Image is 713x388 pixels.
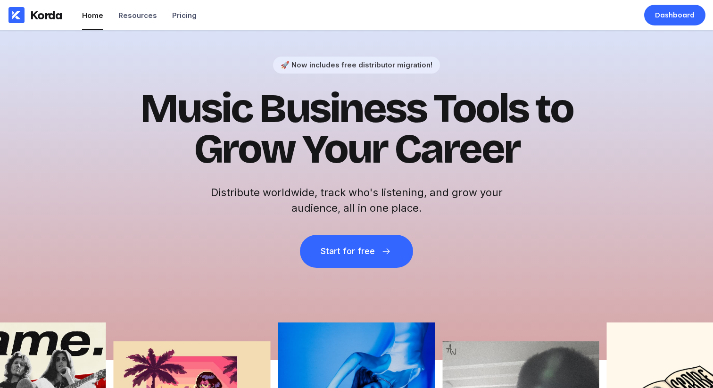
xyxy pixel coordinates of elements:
div: 🚀 Now includes free distributor migration! [281,60,432,69]
div: Korda [30,8,62,22]
h2: Distribute worldwide, track who's listening, and grow your audience, all in one place. [206,185,507,216]
div: Resources [118,11,157,20]
div: Pricing [172,11,197,20]
div: Dashboard [655,10,695,20]
button: Start for free [300,235,413,268]
div: Home [82,11,103,20]
div: Start for free [321,247,374,256]
h1: Music Business Tools to Grow Your Career [125,89,588,170]
a: Dashboard [644,5,705,25]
